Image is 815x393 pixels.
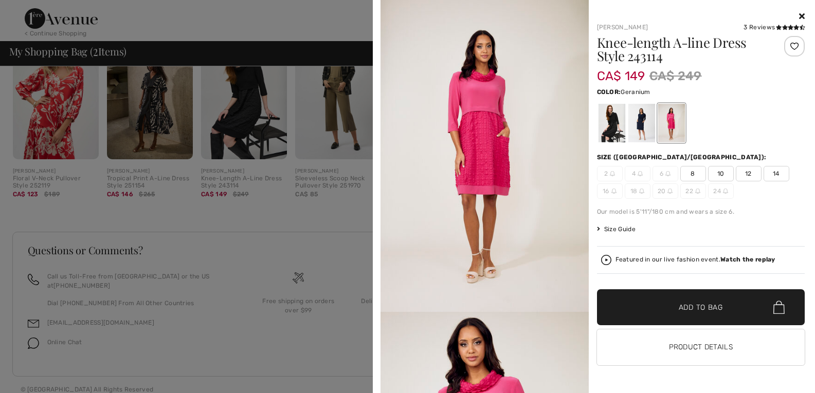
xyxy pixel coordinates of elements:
span: Geranium [621,88,650,96]
img: ring-m.svg [638,171,643,176]
span: 8 [680,166,706,181]
span: Size Guide [597,224,636,234]
span: Color: [597,88,621,96]
span: 16 [597,183,623,199]
div: 3 Reviews [744,23,805,32]
span: 6 [653,166,678,181]
img: ring-m.svg [610,171,615,176]
span: 14 [764,166,789,181]
img: ring-m.svg [723,189,728,194]
img: ring-m.svg [665,171,671,176]
div: Our model is 5'11"/180 cm and wears a size 6. [597,207,805,216]
img: Bag.svg [773,301,785,314]
img: Watch the replay [601,255,611,265]
span: CA$ 149 [597,59,645,83]
button: Product Details [597,329,805,365]
span: 24 [708,183,734,199]
div: Geranium [658,104,684,142]
img: ring-m.svg [695,189,700,194]
h1: Knee-length A-line Dress Style 243114 [597,36,770,63]
span: Chat [23,7,44,16]
span: 20 [653,183,678,199]
span: 10 [708,166,734,181]
button: Add to Bag [597,289,805,325]
strong: Watch the replay [720,256,775,263]
span: CA$ 249 [649,67,702,85]
span: 12 [736,166,762,181]
div: Black [598,104,625,142]
span: Add to Bag [679,302,723,313]
span: 4 [625,166,650,181]
img: ring-m.svg [639,189,644,194]
a: [PERSON_NAME] [597,24,648,31]
img: ring-m.svg [667,189,673,194]
div: Size ([GEOGRAPHIC_DATA]/[GEOGRAPHIC_DATA]): [597,153,769,162]
div: Midnight Blue [628,104,655,142]
img: ring-m.svg [611,189,617,194]
span: 18 [625,183,650,199]
span: 2 [597,166,623,181]
div: Featured in our live fashion event. [615,256,775,263]
span: 22 [680,183,706,199]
